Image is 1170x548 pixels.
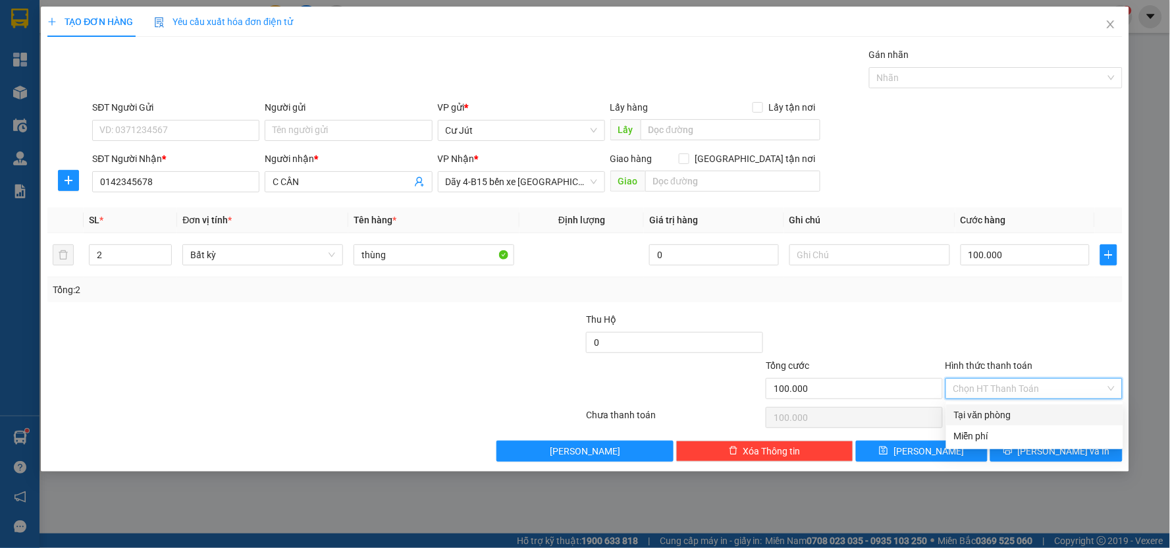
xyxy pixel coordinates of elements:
[59,175,78,186] span: plus
[610,171,645,192] span: Giao
[1003,446,1013,456] span: printer
[743,444,801,458] span: Xóa Thông tin
[856,441,988,462] button: save[PERSON_NAME]
[265,100,432,115] div: Người gửi
[1105,19,1116,30] span: close
[47,16,133,27] span: TẠO ĐƠN HÀNG
[446,121,597,140] span: Cư Jút
[789,244,950,265] input: Ghi Chú
[496,441,674,462] button: [PERSON_NAME]
[53,283,452,297] div: Tổng: 2
[645,171,821,192] input: Dọc đường
[893,444,964,458] span: [PERSON_NAME]
[1092,7,1129,43] button: Close
[53,244,74,265] button: delete
[550,444,620,458] span: [PERSON_NAME]
[1101,250,1116,260] span: plus
[585,408,764,431] div: Chưa thanh toán
[265,151,432,166] div: Người nhận
[763,100,820,115] span: Lấy tận nơi
[610,119,641,140] span: Lấy
[58,170,79,191] button: plus
[676,441,853,462] button: deleteXóa Thông tin
[729,446,738,456] span: delete
[784,207,955,233] th: Ghi chú
[649,244,779,265] input: 0
[190,245,335,265] span: Bất kỳ
[154,16,293,27] span: Yêu cầu xuất hóa đơn điện tử
[869,49,909,60] label: Gán nhãn
[586,314,616,325] span: Thu Hộ
[438,100,605,115] div: VP gửi
[961,215,1006,225] span: Cước hàng
[354,244,514,265] input: VD: Bàn, Ghế
[558,215,605,225] span: Định lượng
[354,215,396,225] span: Tên hàng
[446,172,597,192] span: Dãy 4-B15 bến xe Miền Đông
[689,151,820,166] span: [GEOGRAPHIC_DATA] tận nơi
[954,408,1115,422] div: Tại văn phòng
[610,153,652,164] span: Giao hàng
[649,215,698,225] span: Giá trị hàng
[92,100,259,115] div: SĐT Người Gửi
[766,360,809,371] span: Tổng cước
[47,17,57,26] span: plus
[154,17,165,28] img: icon
[182,215,232,225] span: Đơn vị tính
[1100,244,1117,265] button: plus
[954,429,1115,443] div: Miễn phí
[641,119,821,140] input: Dọc đường
[89,215,99,225] span: SL
[1018,444,1110,458] span: [PERSON_NAME] và In
[945,360,1033,371] label: Hình thức thanh toán
[990,441,1123,462] button: printer[PERSON_NAME] và In
[879,446,888,456] span: save
[438,153,475,164] span: VP Nhận
[414,177,425,187] span: user-add
[92,151,259,166] div: SĐT Người Nhận
[610,102,649,113] span: Lấy hàng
